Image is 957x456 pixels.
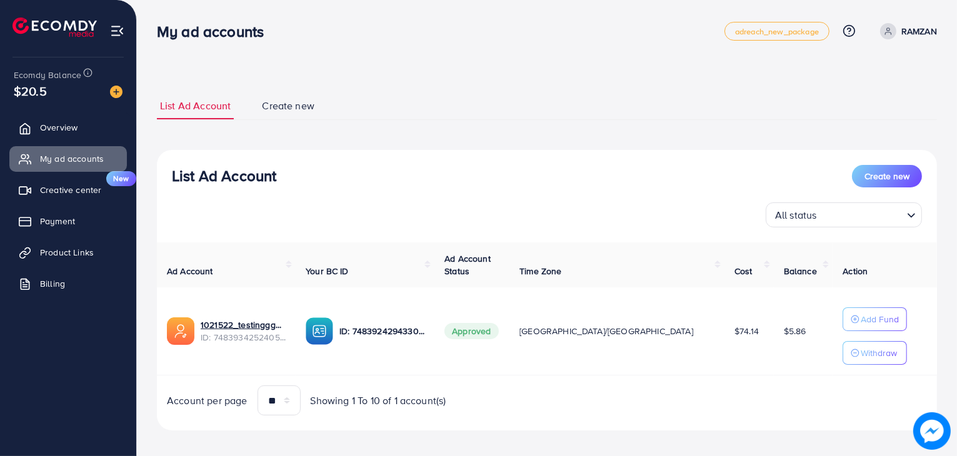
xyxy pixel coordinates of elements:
a: Product Links [9,240,127,265]
span: Create new [864,170,909,182]
span: Ad Account Status [444,252,491,277]
span: Approved [444,323,498,339]
a: Overview [9,115,127,140]
span: List Ad Account [160,99,231,113]
h3: List Ad Account [172,167,276,185]
p: RAMZAN [901,24,937,39]
span: $20.5 [14,82,47,100]
span: ID: 7483934252405735441 [201,331,286,344]
div: Search for option [766,202,922,227]
span: Product Links [40,246,94,259]
h3: My ad accounts [157,22,274,41]
span: Action [843,265,868,277]
img: menu [110,24,124,38]
p: Add Fund [861,312,899,327]
button: Add Fund [843,307,907,331]
span: [GEOGRAPHIC_DATA]/[GEOGRAPHIC_DATA] [519,325,693,337]
span: $74.14 [734,325,759,337]
img: logo [13,17,97,37]
span: Account per page [167,394,248,408]
span: Showing 1 To 10 of 1 account(s) [311,394,446,408]
button: Create new [852,165,922,187]
span: Billing [40,277,65,290]
img: ic-ads-acc.e4c84228.svg [167,317,194,345]
img: ic-ba-acc.ded83a64.svg [306,317,333,345]
span: My ad accounts [40,152,104,165]
div: <span class='underline'>1021522_testinggg_1742489239374</span></br>7483934252405735441 [201,319,286,344]
span: Ecomdy Balance [14,69,81,81]
span: Creative center [40,184,101,196]
img: image [913,412,951,450]
a: adreach_new_package [724,22,829,41]
span: Time Zone [519,265,561,277]
img: image [110,86,123,98]
span: Balance [784,265,817,277]
a: Payment [9,209,127,234]
a: My ad accounts [9,146,127,171]
input: Search for option [821,204,902,224]
a: Creative centerNew [9,177,127,202]
span: Ad Account [167,265,213,277]
a: Billing [9,271,127,296]
span: All status [773,206,819,224]
a: 1021522_testinggg_1742489239374 [201,319,286,331]
span: adreach_new_package [735,27,819,36]
p: ID: 7483924294330974226 [339,324,424,339]
span: Payment [40,215,75,227]
a: RAMZAN [875,23,937,39]
button: Withdraw [843,341,907,365]
span: $5.86 [784,325,806,337]
span: Overview [40,121,78,134]
span: Your BC ID [306,265,349,277]
span: New [106,171,136,186]
span: Create new [262,99,314,113]
span: Cost [734,265,753,277]
p: Withdraw [861,345,897,360]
